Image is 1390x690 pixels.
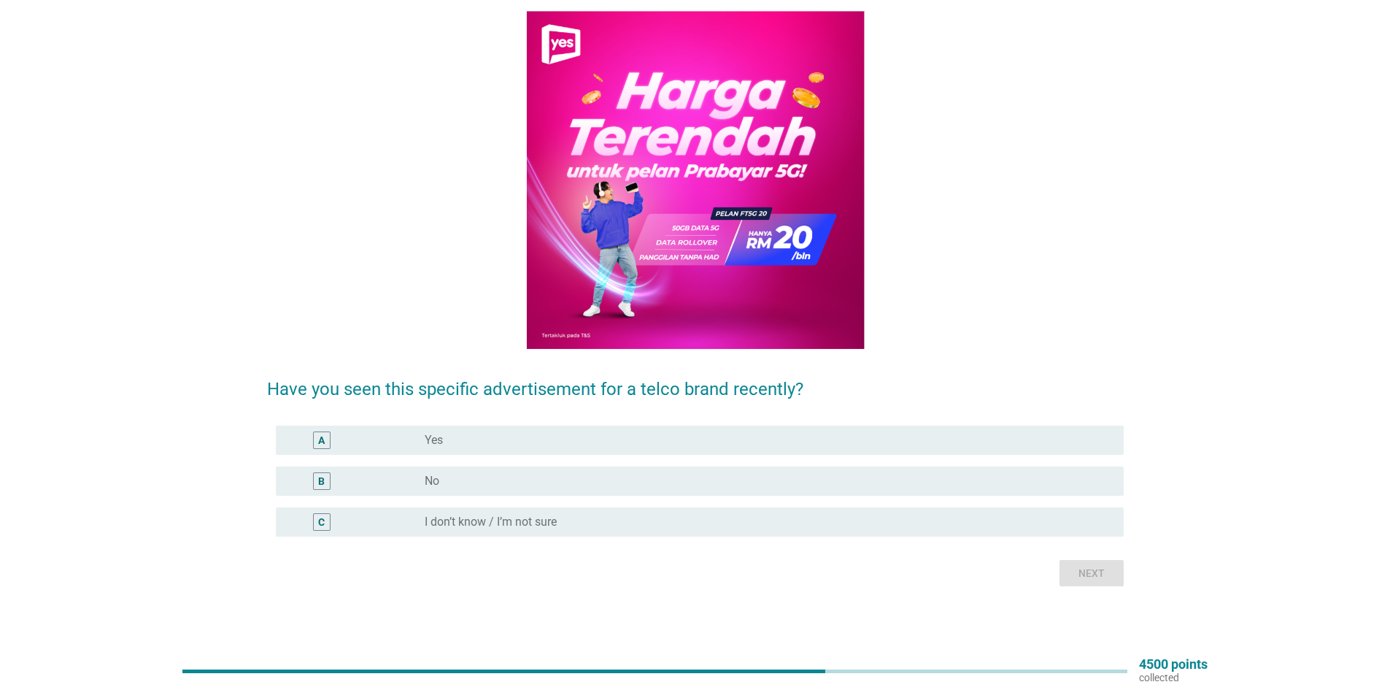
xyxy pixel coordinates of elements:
h2: Have you seen this specific advertisement for a telco brand recently? [267,361,1124,402]
label: I don’t know / I’m not sure [425,515,557,529]
div: C [318,515,325,530]
p: 4500 points [1139,658,1208,671]
p: collected [1139,671,1208,684]
div: B [318,474,325,489]
label: Yes [425,433,443,448]
label: No [425,474,439,488]
div: A [318,433,325,448]
img: 24a06aca-7968-426b-981c-45a38537b1de-ppd1.png [525,9,865,350]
